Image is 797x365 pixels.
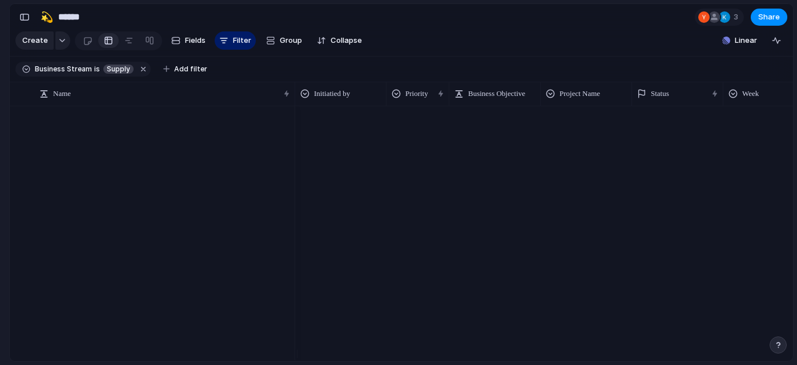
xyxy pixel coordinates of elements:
button: Filter [215,31,256,50]
span: Fields [185,35,206,46]
button: Fields [167,31,210,50]
span: Filter [233,35,251,46]
button: is [92,63,102,75]
span: Priority [405,88,428,99]
span: is [94,64,100,74]
span: Create [22,35,48,46]
span: Business Stream [35,64,92,74]
span: Collapse [331,35,362,46]
div: 💫 [41,9,53,25]
button: Group [260,31,308,50]
button: Add filter [156,61,214,77]
span: Business Objective [468,88,525,99]
button: 💫 [38,8,56,26]
button: Collapse [312,31,367,50]
span: Status [651,88,669,99]
span: 3 [734,11,742,23]
span: Week [742,88,759,99]
button: Share [751,9,787,26]
span: Add filter [174,64,207,74]
span: Supply [107,64,130,74]
span: Initiatied by [314,88,350,99]
button: Supply [101,63,136,75]
span: Share [758,11,780,23]
span: Group [280,35,302,46]
span: Project Name [559,88,600,99]
button: Create [15,31,54,50]
span: Linear [735,35,757,46]
span: Name [53,88,71,99]
button: Linear [718,32,762,49]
